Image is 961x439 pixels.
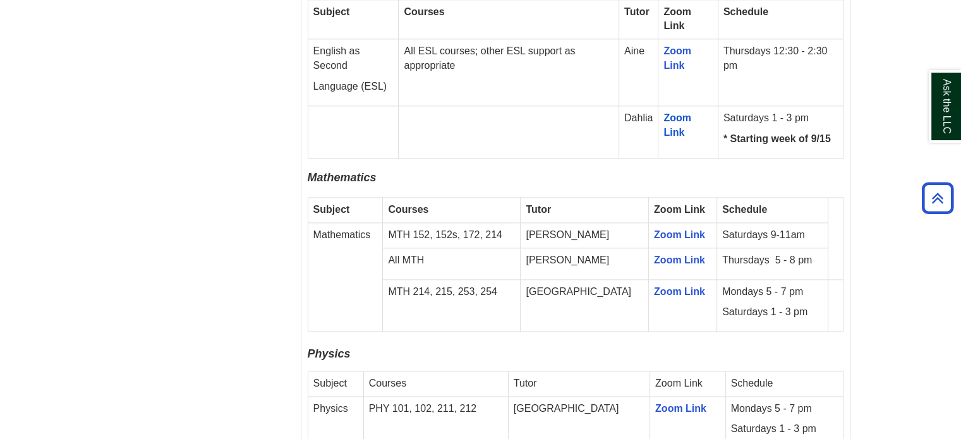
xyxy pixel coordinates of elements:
p: English as Second [313,44,394,73]
a: Zoom Link [655,403,706,414]
strong: * Starting week of 9/15 [723,133,831,144]
p: Language (ESL) [313,80,394,94]
td: MTH 152, 152s, 172, 214 [383,222,521,248]
p: PHY 101, 102, 211, 212 [369,402,503,416]
td: Mathematics [308,222,383,331]
strong: Courses [404,6,444,17]
span: Mathematics [308,171,377,184]
p: All MTH [388,253,515,268]
strong: Zoom Link [663,6,691,32]
td: Schedule [725,371,843,396]
td: Thursdays 5 - 8 pm [716,248,828,279]
td: Subject [308,371,363,396]
a: Back to Top [917,189,958,207]
p: Saturdays 1 - 3 pm [731,422,838,436]
td: Tutor [508,371,650,396]
strong: Schedule [723,6,768,17]
td: Dahlia [619,105,658,158]
strong: Courses [388,204,428,215]
strong: Tutor [624,6,650,17]
p: Saturdays 1 - 3 pm [722,305,823,320]
p: Saturdays 1 - 3 pm [723,111,838,126]
td: MTH 214, 215, 253, 254 [383,279,521,332]
i: Physics [308,347,351,360]
td: Aine [619,39,658,106]
td: [PERSON_NAME] [521,248,649,279]
a: Zoom Link [654,255,705,265]
td: Saturdays 9-11am [716,222,828,248]
strong: Schedule [722,204,767,215]
p: Mondays 5 - 7 pm [731,402,838,416]
strong: Subject [313,6,350,17]
a: Zoom Link [663,45,691,71]
p: Thursdays 12:30 - 2:30 pm [723,44,838,73]
td: [PERSON_NAME] [521,222,649,248]
td: Zoom Link [650,371,725,396]
a: Zoom Link [654,286,705,297]
strong: Subject [313,204,350,215]
p: Mondays 5 - 7 pm [722,285,823,299]
td: Courses [363,371,508,396]
td: All ESL courses; other ESL support as appropriate [399,39,619,106]
a: Zoom Link [663,112,694,138]
a: Zoom Link [654,229,705,240]
td: [GEOGRAPHIC_DATA] [521,279,649,332]
strong: Zoom Link [654,204,705,215]
strong: Tutor [526,204,551,215]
